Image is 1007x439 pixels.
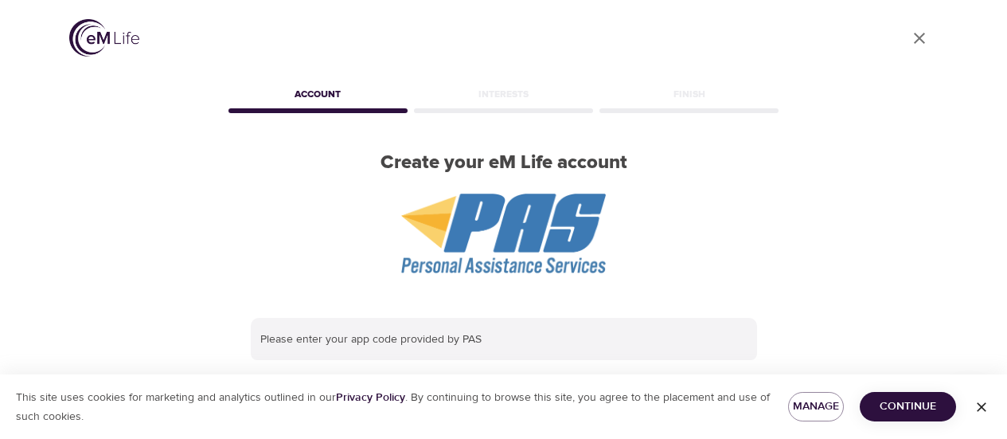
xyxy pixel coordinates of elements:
a: Privacy Policy [336,390,405,405]
span: Manage [801,397,831,417]
span: Continue [872,397,943,417]
a: close [900,19,939,57]
img: logo [69,19,139,57]
img: PAS%20logo.png [401,194,606,273]
button: Manage [788,392,844,421]
h2: Create your eM Life account [225,151,783,174]
button: Continue [860,392,956,421]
